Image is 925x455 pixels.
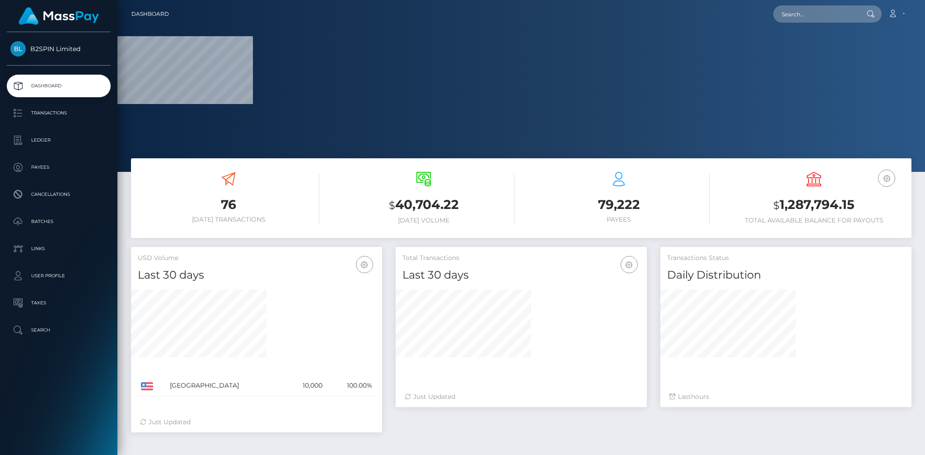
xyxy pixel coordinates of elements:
h5: Transactions Status [667,254,905,263]
h4: Last 30 days [138,267,375,283]
div: Last hours [669,392,902,402]
td: [GEOGRAPHIC_DATA] [167,375,285,396]
a: Dashboard [7,75,111,97]
a: Payees [7,156,111,179]
h3: 1,287,794.15 [723,196,905,214]
img: B2SPIN Limited [10,41,26,57]
h6: Payees [528,216,710,223]
td: 10,000 [285,375,326,396]
a: Links [7,237,111,260]
h6: Total Available Balance for Payouts [723,217,905,224]
a: Batches [7,210,111,233]
p: Ledger [10,133,107,147]
p: Cancellations [10,188,107,201]
h5: Total Transactions [402,254,640,263]
h4: Daily Distribution [667,267,905,283]
p: Dashboard [10,79,107,93]
span: B2SPIN Limited [7,45,111,53]
a: Ledger [7,129,111,152]
p: Search [10,323,107,337]
a: Cancellations [7,183,111,206]
a: Taxes [7,292,111,314]
h5: USD Volume [138,254,375,263]
a: Transactions [7,102,111,124]
h3: 76 [138,196,319,213]
small: $ [773,199,780,212]
a: Dashboard [131,5,169,24]
p: Taxes [10,296,107,310]
img: US.png [141,382,153,390]
p: Transactions [10,106,107,120]
h6: [DATE] Transactions [138,216,319,223]
p: User Profile [10,269,107,283]
h3: 79,222 [528,196,710,213]
a: Search [7,319,111,341]
small: $ [389,199,395,212]
img: MassPay Logo [19,7,99,25]
input: Search... [773,5,858,23]
p: Links [10,242,107,256]
h3: 40,704.22 [333,196,514,214]
p: Payees [10,161,107,174]
td: 100.00% [326,375,375,396]
h6: [DATE] Volume [333,217,514,224]
a: User Profile [7,265,111,287]
div: Just Updated [140,417,373,427]
h4: Last 30 days [402,267,640,283]
p: Batches [10,215,107,228]
div: Just Updated [405,392,638,402]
